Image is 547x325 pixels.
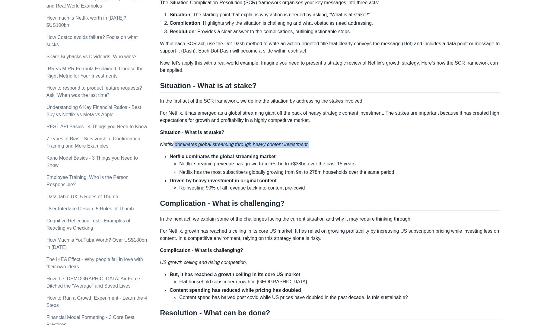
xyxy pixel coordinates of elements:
a: How Much is YouTube Worth? Over US$180bn in [DATE] [46,237,147,250]
a: 7 Types of Bias - Survivorship, Confirmation, Framing and More Examples [46,136,142,148]
a: How to Run a Growth Experiment - Learn the 4 Steps [46,295,147,308]
a: The IKEA Effect - Why people fall in love with their own ideas [46,257,143,269]
a: How the [DEMOGRAPHIC_DATA] Air Force Ditched the "Average" and Saved Lives [46,276,140,288]
li: : The starting point that explains why action is needed by asking, “What is at stake?” [170,11,501,18]
strong: But, it has reached a growth ceiling in its core US market [170,272,300,277]
strong: Complication [170,21,200,26]
h2: Situation - What is at stake? [160,81,501,93]
a: Employee Training: Who is the Person Responsible? [46,175,129,187]
li: Netflix has the most subscribers globally growing from 9m to 278m households over the same period [179,169,501,176]
a: Data Table UX: 5 Rules of Thumb [46,194,118,199]
p: For Netflix, it has emerged as a global streaming giant off the back of heavy strategic content i... [160,110,501,124]
em: Netflix dominates global streaming through heavy content investment. [160,142,309,147]
a: Kano Model Basics - 3 Things you Need to Know [46,155,138,168]
a: REST API Basics - 4 Things you Need to Know [46,124,147,129]
li: Reinvesting 90% of all revenue back into content pre-covid [179,184,501,192]
p: For Netflix, growth has reached a ceiling in its core US market. It has relied on growing profita... [160,228,501,242]
p: Now, let’s apply this with a real-world example. Imagine you need to present a strategic review o... [160,59,501,74]
a: IRR vs MIRR Formula Explained: Choose the Right Metric for Your Investments [46,66,144,78]
li: : Provides a clear answer to the complications, outlining actionable steps. [170,28,501,35]
li: Content spend has halved post covid while US prices have doubled in the past decade. Is this sust... [179,294,501,301]
p: In the next act, we explain some of the challenges facing the current situation and why it may re... [160,215,501,223]
a: Cognitive Reflection Test - Examples of Reacting vs Checking [46,218,130,231]
a: How Costco avoids failure? Focus on what sucks [46,35,138,47]
p: Within each SCR act, use the Dot-Dash method to write an action-oriented title that clearly conve... [160,40,501,55]
strong: Netflix dominates the global streaming market [170,154,275,159]
strong: Driven by heavy investment in original content [170,178,277,183]
strong: Situation - What is at stake? [160,130,224,135]
h2: Resolution - What can be done? [160,308,501,320]
a: Share Buybacks vs Dividends: Who wins? [46,54,137,59]
em: US growth ceiling and rising competition. [160,260,247,265]
li: Flat household subscriber growth in [GEOGRAPHIC_DATA] [179,278,501,285]
strong: Complication - What is challenging? [160,248,243,253]
strong: Situation [170,12,190,17]
h2: Complication - What is challenging? [160,199,501,210]
a: How much is Netflix worth in [DATE]? $US100bn [46,15,126,28]
strong: Content spending has reduced while pricing has doubled [170,288,301,293]
a: User Interface Design: 5 Rules of Thumb [46,206,134,211]
a: Understanding 6 Key Financial Ratios - Best Buy vs Netflix vs Meta vs Apple [46,105,141,117]
a: How to respond to product feature requests? Ask “When was the last time” [46,85,142,98]
p: In the first act of the SCR framework, we define the situation by addressing the stakes involved. [160,97,501,105]
strong: Resolution [170,29,195,34]
li: Netflix streaming revenue has grown from +$1bn to +$38bn over the past 15 years [179,160,501,167]
li: : Highlights why the situation is challenging and what obstacles need addressing. [170,20,501,27]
